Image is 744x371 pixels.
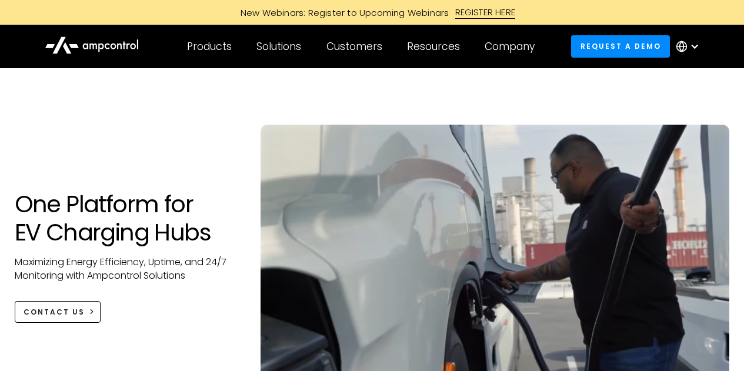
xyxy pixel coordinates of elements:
a: New Webinars: Register to Upcoming WebinarsREGISTER HERE [108,6,637,19]
a: CONTACT US [15,301,101,323]
div: Solutions [256,40,301,53]
div: Resources [407,40,460,53]
div: REGISTER HERE [455,6,516,19]
div: New Webinars: Register to Upcoming Webinars [229,6,455,19]
div: CONTACT US [24,307,85,317]
div: Products [187,40,232,53]
h1: One Platform for EV Charging Hubs [15,190,238,246]
div: Customers [326,40,382,53]
p: Maximizing Energy Efficiency, Uptime, and 24/7 Monitoring with Ampcontrol Solutions [15,256,238,282]
div: Company [485,40,535,53]
a: Request a demo [571,35,670,57]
